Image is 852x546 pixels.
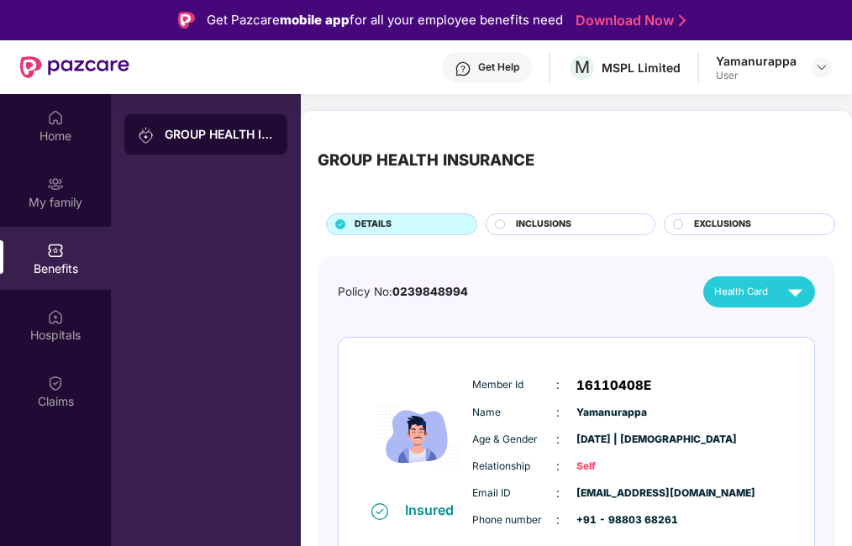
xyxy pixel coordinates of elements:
span: Age & Gender [472,432,556,448]
span: M [575,57,590,77]
span: : [556,457,560,475]
span: +91 - 98803 68261 [576,512,660,528]
div: User [716,69,797,82]
span: EXCLUSIONS [694,218,751,232]
div: MSPL Limited [602,60,681,76]
span: : [556,430,560,449]
div: Yamanurappa [716,53,797,69]
span: Phone number [472,512,556,528]
span: : [556,484,560,502]
div: Get Pazcare for all your employee benefits need [207,10,563,30]
img: New Pazcare Logo [20,56,129,78]
span: 0239848994 [392,285,468,298]
span: Name [472,405,556,421]
span: Relationship [472,459,556,475]
img: svg+xml;base64,PHN2ZyB4bWxucz0iaHR0cDovL3d3dy53My5vcmcvMjAwMC9zdmciIHZpZXdCb3g9IjAgMCAyNCAyNCIgd2... [781,277,810,307]
img: svg+xml;base64,PHN2ZyB3aWR0aD0iMjAiIGhlaWdodD0iMjAiIHZpZXdCb3g9IjAgMCAyMCAyMCIgZmlsbD0ibm9uZSIgeG... [47,176,64,192]
div: GROUP HEALTH INSURANCE [165,126,274,143]
img: icon [367,372,468,501]
div: Insured [405,501,464,518]
img: svg+xml;base64,PHN2ZyBpZD0iSG9tZSIgeG1sbnM9Imh0dHA6Ly93d3cudzMub3JnLzIwMDAvc3ZnIiB3aWR0aD0iMjAiIG... [47,109,64,126]
div: GROUP HEALTH INSURANCE [318,148,534,172]
span: : [556,511,560,529]
img: svg+xml;base64,PHN2ZyBpZD0iRHJvcGRvd24tMzJ4MzIiIHhtbG5zPSJodHRwOi8vd3d3LnczLm9yZy8yMDAwL3N2ZyIgd2... [815,60,828,74]
strong: mobile app [280,12,350,28]
span: [DATE] | [DEMOGRAPHIC_DATA] [576,432,660,448]
span: 16110408E [576,375,651,396]
img: svg+xml;base64,PHN2ZyBpZD0iQ2xhaW0iIHhtbG5zPSJodHRwOi8vd3d3LnczLm9yZy8yMDAwL3N2ZyIgd2lkdGg9IjIwIi... [47,375,64,391]
span: : [556,375,560,394]
a: Download Now [576,12,681,29]
span: Yamanurappa [576,405,660,421]
img: svg+xml;base64,PHN2ZyB4bWxucz0iaHR0cDovL3d3dy53My5vcmcvMjAwMC9zdmciIHdpZHRoPSIxNiIgaGVpZ2h0PSIxNi... [371,503,388,520]
div: Policy No: [338,283,468,301]
span: DETAILS [355,218,392,232]
span: Health Card [714,284,768,299]
span: Member Id [472,377,556,393]
img: svg+xml;base64,PHN2ZyB3aWR0aD0iMjAiIGhlaWdodD0iMjAiIHZpZXdCb3g9IjAgMCAyMCAyMCIgZmlsbD0ibm9uZSIgeG... [138,127,155,144]
img: svg+xml;base64,PHN2ZyBpZD0iQmVuZWZpdHMiIHhtbG5zPSJodHRwOi8vd3d3LnczLm9yZy8yMDAwL3N2ZyIgd2lkdGg9Ij... [47,242,64,259]
img: Stroke [679,12,686,29]
span: : [556,403,560,422]
span: [EMAIL_ADDRESS][DOMAIN_NAME] [576,486,660,501]
span: Self [576,459,660,475]
img: svg+xml;base64,PHN2ZyBpZD0iSGVscC0zMngzMiIgeG1sbnM9Imh0dHA6Ly93d3cudzMub3JnLzIwMDAvc3ZnIiB3aWR0aD... [455,60,471,77]
img: svg+xml;base64,PHN2ZyBpZD0iSG9zcGl0YWxzIiB4bWxucz0iaHR0cDovL3d3dy53My5vcmcvMjAwMC9zdmciIHdpZHRoPS... [47,308,64,325]
img: Logo [178,12,195,29]
button: Health Card [703,276,815,307]
div: Get Help [478,60,519,74]
span: Email ID [472,486,556,501]
span: INCLUSIONS [516,218,571,232]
